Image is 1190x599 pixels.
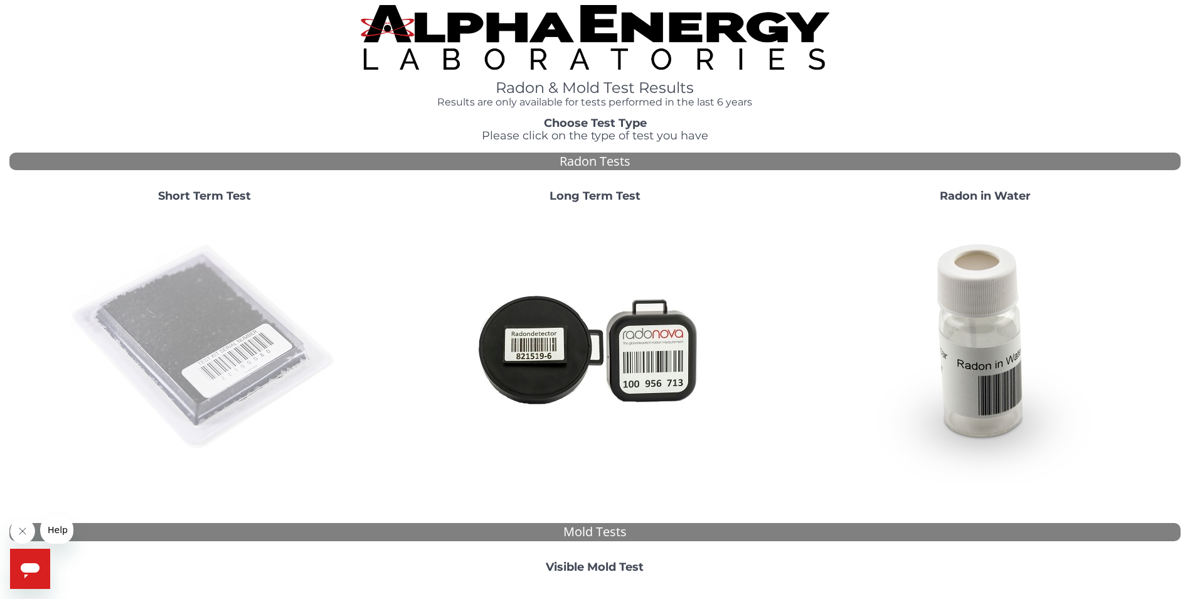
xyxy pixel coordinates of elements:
[460,213,730,483] img: Radtrak2vsRadtrak3.jpg
[10,549,50,589] iframe: Button to launch messaging window
[361,80,829,96] h1: Radon & Mold Test Results
[9,153,1181,171] div: Radon Tests
[70,213,339,483] img: ShortTerm.jpg
[158,189,251,203] strong: Short Term Test
[940,189,1031,203] strong: Radon in Water
[10,519,35,544] iframe: Close message
[482,129,708,143] span: Please click on the type of test you have
[550,189,640,203] strong: Long Term Test
[9,523,1181,541] div: Mold Tests
[546,560,644,574] strong: Visible Mold Test
[544,116,647,130] strong: Choose Test Type
[851,213,1120,483] img: RadoninWater.jpg
[361,97,829,108] h4: Results are only available for tests performed in the last 6 years
[361,5,829,70] img: TightCrop.jpg
[40,516,73,544] iframe: Message from company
